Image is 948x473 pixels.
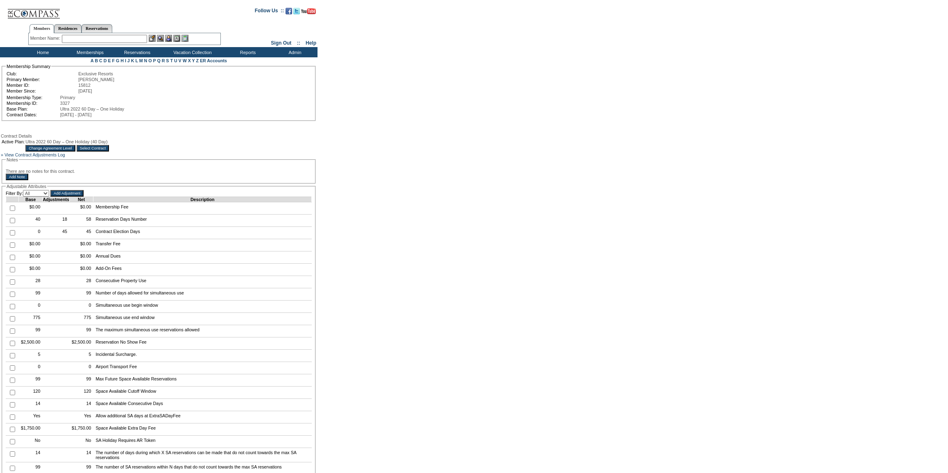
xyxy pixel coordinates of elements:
[93,264,312,276] td: Add-On Fees
[69,276,93,288] td: 28
[7,101,59,106] td: Membership ID:
[271,40,291,46] a: Sign Out
[91,58,93,63] a: A
[19,448,43,462] td: 14
[93,448,312,462] td: The number of days during which X SA reservations can be made that do not count towards the max S...
[19,264,43,276] td: $0.00
[131,58,134,63] a: K
[43,227,70,239] td: 45
[306,40,316,46] a: Help
[139,58,143,63] a: M
[293,8,300,14] img: Follow us on Twitter
[93,197,312,202] td: Description
[19,276,43,288] td: 28
[6,157,19,162] legend: Notes
[116,58,119,63] a: G
[1,134,317,138] div: Contract Details
[1,152,65,157] a: » View Contract Adjustments Log
[54,24,82,33] a: Residences
[19,423,43,436] td: $1,750.00
[60,112,92,117] span: [DATE] - [DATE]
[19,313,43,325] td: 775
[93,423,312,436] td: Space Available Extra Day Fee
[29,24,54,33] a: Members
[93,239,312,251] td: Transfer Fee
[93,387,312,399] td: Space Available Cutoff Window
[149,35,156,42] img: b_edit.gif
[93,325,312,337] td: The maximum simultaneous use reservations allowed
[7,88,77,93] td: Member Since:
[19,197,43,202] td: Base
[173,35,180,42] img: Reservations
[18,47,66,57] td: Home
[93,436,312,448] td: SA Holiday Requires AR Token
[7,106,59,111] td: Base Plan:
[93,399,312,411] td: Space Available Consecutive Days
[19,436,43,448] td: No
[69,313,93,325] td: 775
[19,215,43,227] td: 40
[25,145,75,152] input: Change Agreement Level
[293,10,300,15] a: Follow us on Twitter
[6,169,75,174] span: There are no notes for this contract.
[95,58,98,63] a: B
[60,101,70,106] span: 3327
[19,399,43,411] td: 14
[78,83,91,88] span: 15812
[223,47,270,57] td: Reports
[93,374,312,387] td: Max Future Space Available Reservations
[181,35,188,42] img: b_calculator.gif
[93,337,312,350] td: Reservation No Show Fee
[7,2,60,19] img: Compass Home
[69,374,93,387] td: 99
[170,58,173,63] a: T
[188,58,191,63] a: X
[78,77,114,82] span: [PERSON_NAME]
[69,423,93,436] td: $1,750.00
[78,88,92,93] span: [DATE]
[301,10,316,15] a: Subscribe to our YouTube Channel
[19,301,43,313] td: 0
[255,7,284,17] td: Follow Us ::
[19,374,43,387] td: 99
[82,24,112,33] a: Reservations
[125,58,126,63] a: I
[162,58,165,63] a: R
[69,288,93,301] td: 99
[179,58,181,63] a: V
[69,399,93,411] td: 14
[30,35,62,42] div: Member Name:
[174,58,177,63] a: U
[7,95,59,100] td: Membership Type:
[69,215,93,227] td: 58
[165,35,172,42] img: Impersonate
[93,202,312,215] td: Membership Fee
[43,215,70,227] td: 18
[78,71,113,76] span: Exclusive Resorts
[200,58,227,63] a: ER Accounts
[108,58,111,63] a: E
[93,362,312,374] td: Airport Transport Fee
[157,35,164,42] img: View
[286,8,292,14] img: Become our fan on Facebook
[19,387,43,399] td: 120
[69,350,93,362] td: 5
[6,190,49,197] td: Filter By:
[7,71,77,76] td: Club:
[7,83,77,88] td: Member ID:
[297,40,300,46] span: ::
[19,411,43,423] td: Yes
[19,350,43,362] td: 5
[69,301,93,313] td: 0
[69,325,93,337] td: 99
[69,411,93,423] td: Yes
[60,95,75,100] span: Primary
[77,145,109,152] input: Select Contract
[93,313,312,325] td: Simultaneous use end window
[113,47,160,57] td: Reservations
[69,197,93,202] td: Net
[93,350,312,362] td: Incidental Surcharge.
[135,58,138,63] a: L
[192,58,195,63] a: Y
[93,411,312,423] td: Allow additional SA days at ExtraSADayFee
